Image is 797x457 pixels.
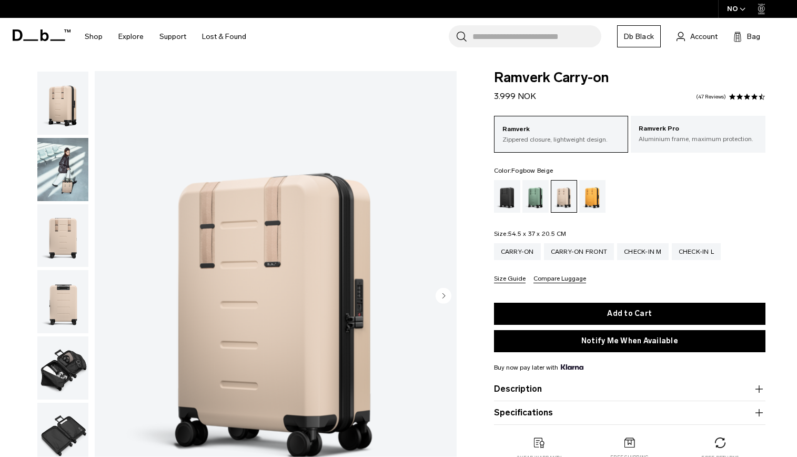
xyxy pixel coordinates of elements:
button: Ramverk Carry-on Fogbow Beige [37,204,89,268]
a: Green Ray [522,180,549,213]
span: 3.999 NOK [494,91,536,101]
span: Buy now pay later with [494,363,583,372]
img: Ramverk Carry-on Fogbow Beige [37,204,88,267]
button: Ramverk Carry-on Fogbow Beige [37,270,89,334]
button: Specifications [494,406,765,419]
a: Explore [118,18,144,55]
p: Aluminium frame, maximum protection. [639,134,758,144]
a: Carry-on [494,243,541,260]
nav: Main Navigation [77,18,254,55]
img: Ramverk Carry-on Fogbow Beige [37,138,88,201]
button: Ramverk Carry-on Fogbow Beige [37,336,89,400]
a: Black Out [494,180,520,213]
legend: Size: [494,231,567,237]
img: {"height" => 20, "alt" => "Klarna"} [561,364,583,370]
img: Ramverk Carry-on Fogbow Beige [37,336,88,400]
button: Size Guide [494,275,526,283]
a: Parhelion Orange [579,180,606,213]
button: Bag [733,30,760,43]
span: Fogbow Beige [511,167,553,174]
a: Carry-on Front [544,243,614,260]
button: Notify Me When Available [494,330,765,352]
p: Zippered closure, lightweight design. [502,135,620,144]
button: Ramverk Carry-on Fogbow Beige [37,137,89,202]
p: Ramverk [502,124,620,135]
a: 47 reviews [696,94,726,100]
legend: Color: [494,167,553,174]
a: Support [159,18,186,55]
a: Account [677,30,718,43]
p: Ramverk Pro [639,124,758,134]
a: Ramverk Pro Aluminium frame, maximum protection. [631,116,765,152]
a: Db Black [617,25,661,47]
span: Ramverk Carry-on [494,71,765,85]
a: Check-in M [617,243,669,260]
button: Description [494,383,765,395]
a: Check-in L [672,243,721,260]
a: Shop [85,18,103,55]
button: Add to Cart [494,303,765,325]
a: Fogbow Beige [551,180,577,213]
img: Ramverk Carry-on Fogbow Beige [37,270,88,333]
a: Lost & Found [202,18,246,55]
button: Compare Luggage [533,275,586,283]
img: Ramverk Carry-on Fogbow Beige [37,72,88,135]
span: Bag [747,31,760,42]
span: Account [690,31,718,42]
button: Ramverk Carry-on Fogbow Beige [37,71,89,135]
span: 54.5 x 37 x 20.5 CM [508,230,567,237]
